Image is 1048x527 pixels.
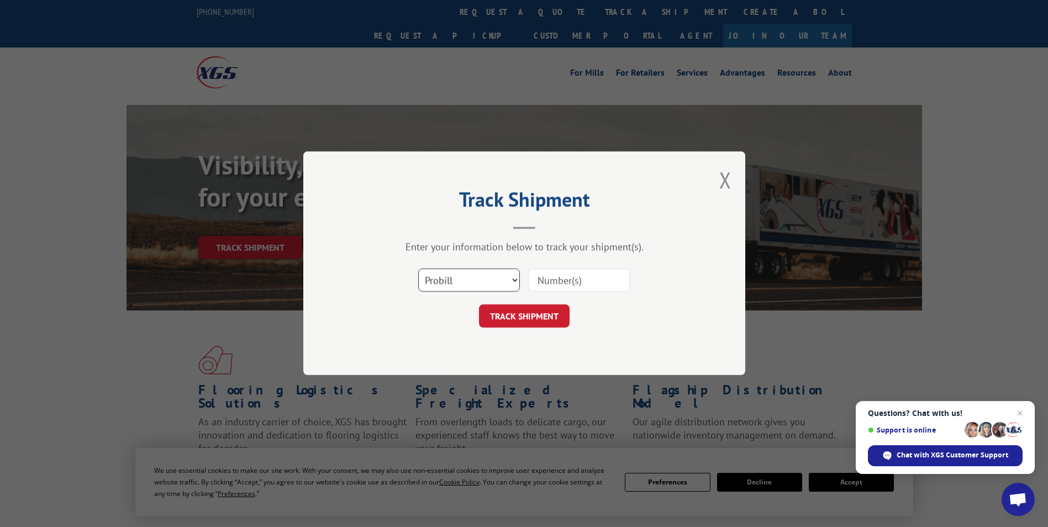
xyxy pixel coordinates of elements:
[479,305,570,328] button: TRACK SHIPMENT
[868,409,1023,418] span: Questions? Chat with us!
[1013,407,1026,420] span: Close chat
[868,426,961,434] span: Support is online
[359,241,690,254] div: Enter your information below to track your shipment(s).
[1002,483,1035,516] div: Open chat
[897,450,1008,460] span: Chat with XGS Customer Support
[719,165,731,194] button: Close modal
[359,192,690,213] h2: Track Shipment
[868,445,1023,466] div: Chat with XGS Customer Support
[528,269,630,292] input: Number(s)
